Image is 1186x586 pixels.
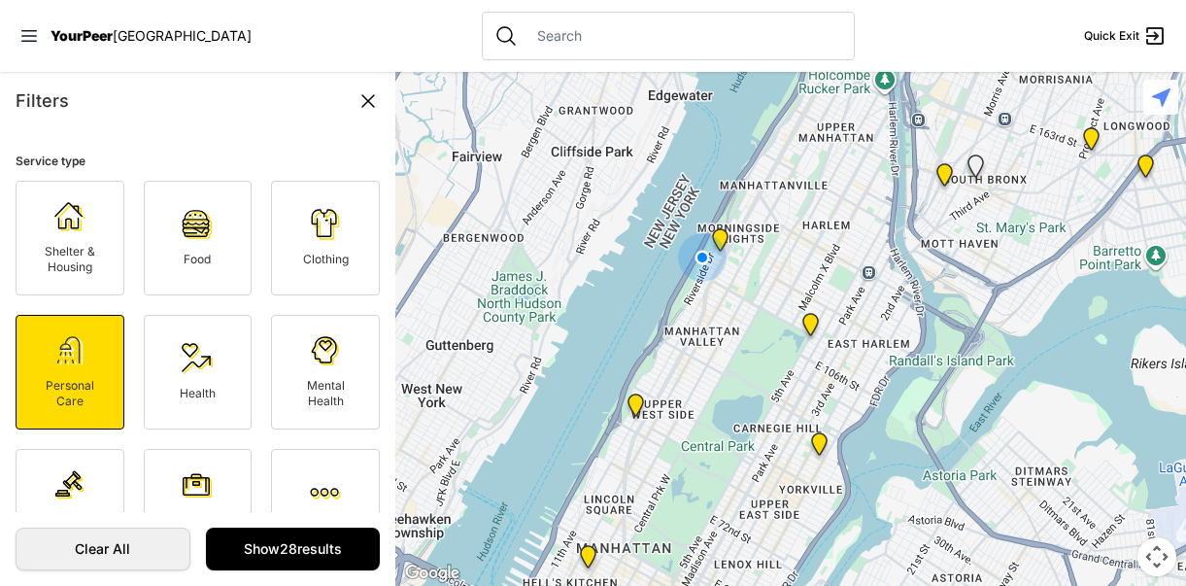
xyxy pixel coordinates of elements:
div: Avenue Church [807,432,831,464]
div: Harm Reduction Center [932,163,957,194]
input: Search [525,26,842,46]
a: Open this area in Google Maps (opens a new window) [400,561,464,586]
span: Filters [16,90,69,111]
div: Sunrise DYCD Youth Drop-in Center - Closed [964,155,988,186]
a: Other [271,449,380,564]
a: Show28results [206,528,381,570]
span: Personal Care [46,378,94,408]
div: You are here! [678,233,727,282]
a: YourPeer[GEOGRAPHIC_DATA] [51,30,252,42]
span: Food [184,252,211,266]
div: Living Room 24-Hour Drop-In Center [1134,155,1158,186]
a: Quick Exit [1084,24,1167,48]
span: Shelter & Housing [45,244,95,274]
a: Clear All [16,528,190,570]
img: Google [400,561,464,586]
a: Employment [144,449,253,564]
a: Legal Services [16,449,124,564]
span: Health [180,386,216,400]
a: Mental Health [271,315,380,430]
a: Health [144,315,253,430]
span: YourPeer [51,27,113,44]
button: Map camera controls [1137,537,1176,576]
span: [GEOGRAPHIC_DATA] [113,27,252,44]
a: Food [144,181,253,295]
div: Manhattan [798,313,823,344]
div: 9th Avenue Drop-in Center [576,545,600,576]
span: Clear All [36,539,170,559]
a: Personal Care [16,315,124,430]
div: Pathways Adult Drop-In Program [624,394,648,425]
span: Quick Exit [1084,28,1139,44]
span: Service type [16,154,85,168]
a: Clothing [271,181,380,295]
span: Mental Health [307,378,345,408]
a: Shelter & Housing [16,181,124,295]
span: Clothing [303,252,349,266]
